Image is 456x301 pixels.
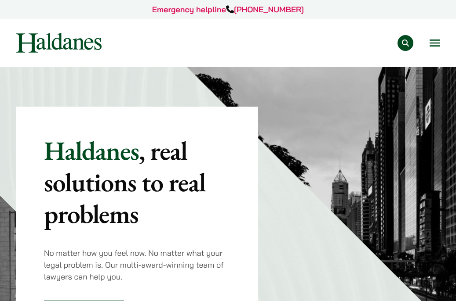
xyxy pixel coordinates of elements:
[44,135,230,229] p: Haldanes
[44,247,230,283] p: No matter how you feel now. No matter what your legal problem is. Our multi-award-winning team of...
[430,39,440,47] button: Open menu
[16,33,102,53] img: Logo of Haldanes
[44,133,205,231] mark: , real solutions to real problems
[398,35,413,51] button: Search
[152,4,304,14] a: Emergency helpline[PHONE_NUMBER]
